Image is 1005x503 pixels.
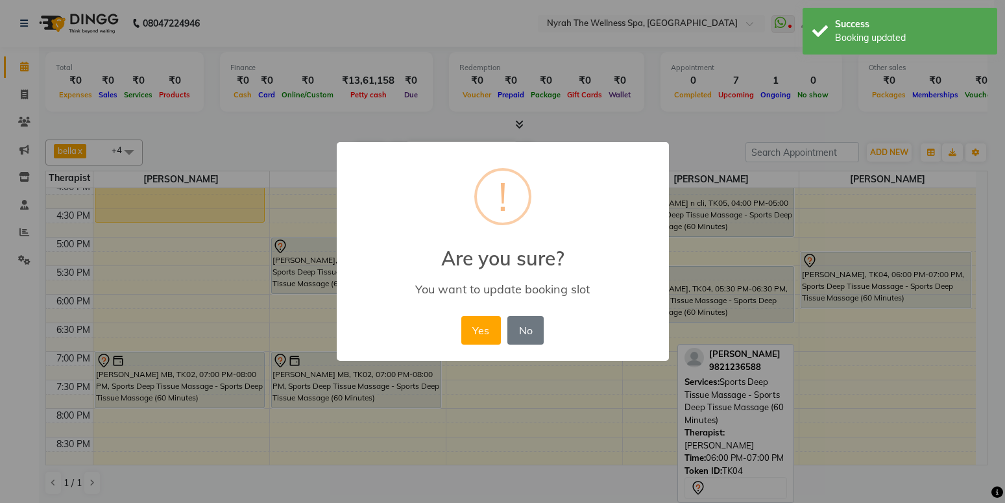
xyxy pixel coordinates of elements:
div: You want to update booking slot [355,282,649,297]
button: No [507,316,544,345]
h2: Are you sure? [337,231,669,270]
div: ! [498,171,507,223]
button: Yes [461,316,501,345]
div: Success [835,18,987,31]
div: Booking updated [835,31,987,45]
